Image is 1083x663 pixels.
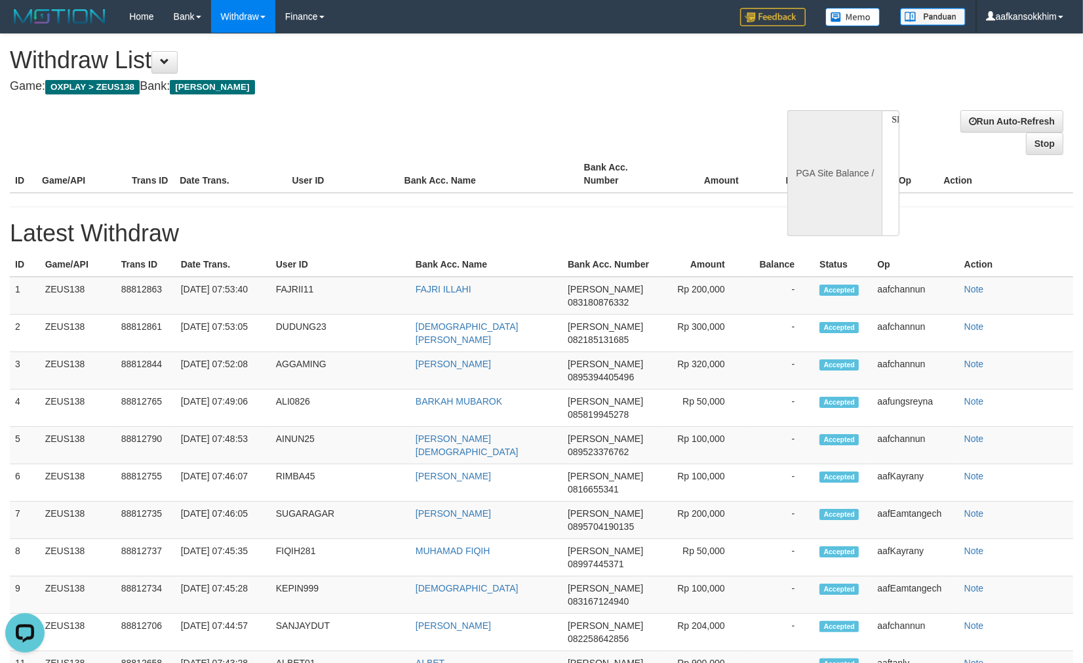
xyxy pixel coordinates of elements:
[819,322,859,333] span: Accepted
[662,252,744,277] th: Amount
[568,471,643,481] span: [PERSON_NAME]
[964,471,984,481] a: Note
[37,155,127,193] th: Game/API
[662,427,744,464] td: Rp 100,000
[271,390,410,427] td: ALI0826
[787,110,882,236] div: PGA Site Balance /
[819,546,859,557] span: Accepted
[964,359,984,369] a: Note
[176,390,271,427] td: [DATE] 07:49:06
[568,559,624,569] span: 08997445371
[819,584,859,595] span: Accepted
[10,464,40,502] td: 6
[116,464,176,502] td: 88812755
[271,502,410,539] td: SUGARAGAR
[40,315,116,352] td: ZEUS138
[872,277,958,315] td: aafchannun
[416,620,491,631] a: [PERSON_NAME]
[568,583,643,593] span: [PERSON_NAME]
[872,427,958,464] td: aafchannun
[662,464,744,502] td: Rp 100,000
[176,539,271,576] td: [DATE] 07:45:35
[568,372,634,382] span: 0895394405496
[116,252,176,277] th: Trans ID
[10,155,37,193] th: ID
[271,464,410,502] td: RIMBA45
[116,614,176,651] td: 88812706
[176,352,271,390] td: [DATE] 07:52:08
[416,396,502,407] a: BARKAH MUBAROK
[745,390,814,427] td: -
[894,155,939,193] th: Op
[10,252,40,277] th: ID
[825,8,880,26] img: Button%20Memo.svg
[568,409,629,420] span: 085819945278
[568,433,643,444] span: [PERSON_NAME]
[568,447,629,457] span: 089523376762
[900,8,966,26] img: panduan.png
[662,315,744,352] td: Rp 300,000
[579,155,669,193] th: Bank Acc. Number
[416,546,490,556] a: MUHAMAD FIQIH
[745,277,814,315] td: -
[45,80,140,94] span: OXPLAY > ZEUS138
[40,464,116,502] td: ZEUS138
[819,285,859,296] span: Accepted
[662,502,744,539] td: Rp 200,000
[819,472,859,483] span: Accepted
[271,539,410,576] td: FIQIH281
[10,277,40,315] td: 1
[872,464,958,502] td: aafKayrany
[116,352,176,390] td: 88812844
[872,352,958,390] td: aafchannun
[669,155,758,193] th: Amount
[568,521,634,532] span: 0895704190135
[271,614,410,651] td: SANJAYDUT
[568,508,643,519] span: [PERSON_NAME]
[40,277,116,315] td: ZEUS138
[271,315,410,352] td: DUDUNG23
[662,352,744,390] td: Rp 320,000
[872,576,958,614] td: aafEamtangech
[176,464,271,502] td: [DATE] 07:46:07
[10,80,709,93] h4: Game: Bank:
[568,396,643,407] span: [PERSON_NAME]
[568,596,629,607] span: 083167124940
[568,321,643,332] span: [PERSON_NAME]
[399,155,579,193] th: Bank Acc. Name
[40,502,116,539] td: ZEUS138
[416,433,519,457] a: [PERSON_NAME][DEMOGRAPHIC_DATA]
[416,359,491,369] a: [PERSON_NAME]
[174,155,286,193] th: Date Trans.
[116,539,176,576] td: 88812737
[116,390,176,427] td: 88812765
[127,155,174,193] th: Trans ID
[176,252,271,277] th: Date Trans.
[40,252,116,277] th: Game/API
[176,502,271,539] td: [DATE] 07:46:05
[662,614,744,651] td: Rp 204,000
[176,576,271,614] td: [DATE] 07:45:28
[745,252,814,277] th: Balance
[872,252,958,277] th: Op
[662,390,744,427] td: Rp 50,000
[10,539,40,576] td: 8
[10,390,40,427] td: 4
[10,47,709,73] h1: Withdraw List
[568,284,643,294] span: [PERSON_NAME]
[562,252,662,277] th: Bank Acc. Number
[745,427,814,464] td: -
[416,583,519,593] a: [DEMOGRAPHIC_DATA]
[745,539,814,576] td: -
[662,277,744,315] td: Rp 200,000
[271,352,410,390] td: AGGAMING
[416,321,519,345] a: [DEMOGRAPHIC_DATA][PERSON_NAME]
[745,352,814,390] td: -
[819,621,859,632] span: Accepted
[568,297,629,308] span: 083180876332
[40,352,116,390] td: ZEUS138
[814,252,872,277] th: Status
[40,427,116,464] td: ZEUS138
[10,427,40,464] td: 5
[176,315,271,352] td: [DATE] 07:53:05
